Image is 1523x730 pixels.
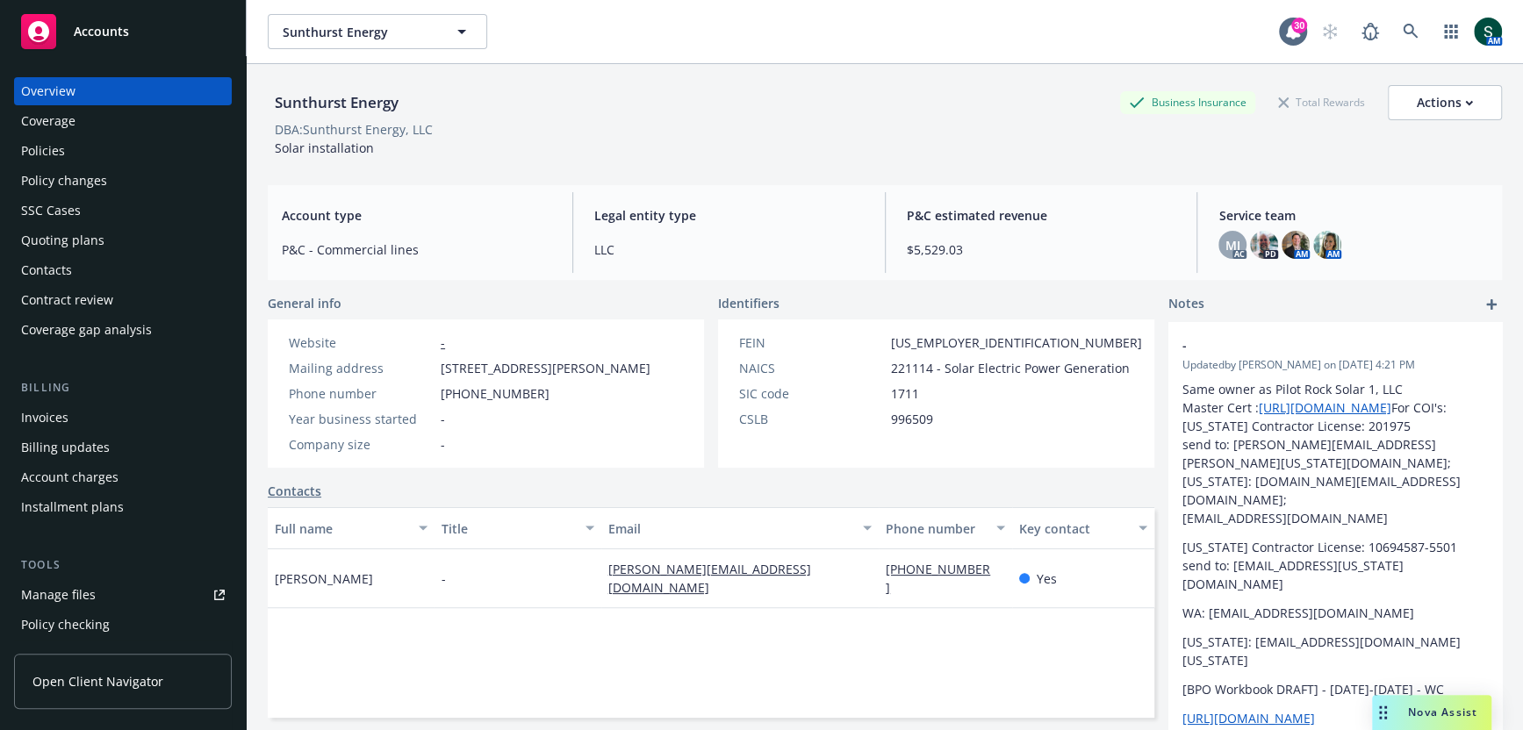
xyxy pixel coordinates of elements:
[21,404,68,432] div: Invoices
[282,240,551,259] span: P&C - Commercial lines
[21,463,119,491] div: Account charges
[1408,705,1477,719] span: Nova Assist
[21,226,104,254] div: Quoting plans
[14,167,232,195] a: Policy changes
[442,519,575,538] div: Title
[1474,18,1502,46] img: photo
[289,359,434,377] div: Mailing address
[275,519,408,538] div: Full name
[21,286,113,314] div: Contract review
[21,493,124,521] div: Installment plans
[1182,680,1488,698] p: [BPO Workbook DRAFT] - [DATE]-[DATE] - WC
[435,507,601,549] button: Title
[1417,86,1473,119] div: Actions
[1353,14,1388,49] a: Report a Bug
[1372,695,1491,730] button: Nova Assist
[21,167,107,195] div: Policy changes
[268,294,341,312] span: General info
[1433,14,1469,49] a: Switch app
[275,120,433,139] div: DBA: Sunthurst Energy, LLC
[21,316,152,344] div: Coverage gap analysis
[907,206,1176,225] span: P&C estimated revenue
[1168,294,1204,315] span: Notes
[1393,14,1428,49] a: Search
[14,226,232,254] a: Quoting plans
[1012,507,1154,549] button: Key contact
[1120,91,1255,113] div: Business Insurance
[739,359,884,377] div: NAICS
[1182,336,1442,354] span: -
[1019,519,1128,538] div: Key contact
[1182,710,1315,726] a: [URL][DOMAIN_NAME]
[886,561,990,596] a: [PHONE_NUMBER]
[14,316,232,344] a: Coverage gap analysis
[1313,231,1341,259] img: photo
[886,519,986,538] div: Phone number
[441,384,550,403] span: [PHONE_NUMBER]
[21,107,75,135] div: Coverage
[1250,231,1278,259] img: photo
[21,611,110,639] div: Policy checking
[21,197,81,225] div: SSC Cases
[891,333,1142,352] span: [US_EMPLOYER_IDENTIFICATION_NUMBER]
[74,25,129,39] span: Accounts
[289,410,434,428] div: Year business started
[21,433,110,462] div: Billing updates
[1182,604,1488,622] p: WA: [EMAIL_ADDRESS][DOMAIN_NAME]
[739,384,884,403] div: SIC code
[14,137,232,165] a: Policies
[1388,85,1502,120] button: Actions
[289,384,434,403] div: Phone number
[1182,380,1488,527] p: Same owner as Pilot Rock Solar 1, LLC Master Cert : For COI's: [US_STATE] Contractor License: 201...
[21,581,96,609] div: Manage files
[14,581,232,609] a: Manage files
[1259,399,1391,416] a: [URL][DOMAIN_NAME]
[14,433,232,462] a: Billing updates
[601,507,879,549] button: Email
[441,435,445,454] span: -
[14,556,232,574] div: Tools
[14,611,232,639] a: Policy checking
[21,256,72,284] div: Contacts
[1182,538,1488,593] p: [US_STATE] Contractor License: 10694587-5501 send to: [EMAIL_ADDRESS][US_STATE][DOMAIN_NAME]
[14,379,232,397] div: Billing
[289,435,434,454] div: Company size
[14,197,232,225] a: SSC Cases
[1182,357,1488,373] span: Updated by [PERSON_NAME] on [DATE] 4:21 PM
[275,569,373,588] span: [PERSON_NAME]
[1037,569,1057,588] span: Yes
[739,333,884,352] div: FEIN
[21,137,65,165] div: Policies
[594,240,864,259] span: LLC
[441,410,445,428] span: -
[268,14,487,49] button: Sunthurst Energy
[608,519,852,538] div: Email
[32,672,163,691] span: Open Client Navigator
[14,286,232,314] a: Contract review
[14,7,232,56] a: Accounts
[14,404,232,432] a: Invoices
[268,91,406,114] div: Sunthurst Energy
[268,482,321,500] a: Contacts
[14,463,232,491] a: Account charges
[14,77,232,105] a: Overview
[282,206,551,225] span: Account type
[289,333,434,352] div: Website
[1481,294,1502,315] a: add
[1312,14,1347,49] a: Start snowing
[1269,91,1374,113] div: Total Rewards
[1291,18,1307,33] div: 30
[275,140,374,156] span: Solar installation
[1182,633,1488,669] p: [US_STATE]: [EMAIL_ADDRESS][DOMAIN_NAME][US_STATE]
[14,493,232,521] a: Installment plans
[1218,206,1488,225] span: Service team
[21,77,75,105] div: Overview
[1225,236,1240,254] span: MJ
[891,359,1130,377] span: 221114 - Solar Electric Power Generation
[1372,695,1394,730] div: Drag to move
[879,507,1012,549] button: Phone number
[907,240,1176,259] span: $5,529.03
[283,23,435,41] span: Sunthurst Energy
[718,294,779,312] span: Identifiers
[891,384,919,403] span: 1711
